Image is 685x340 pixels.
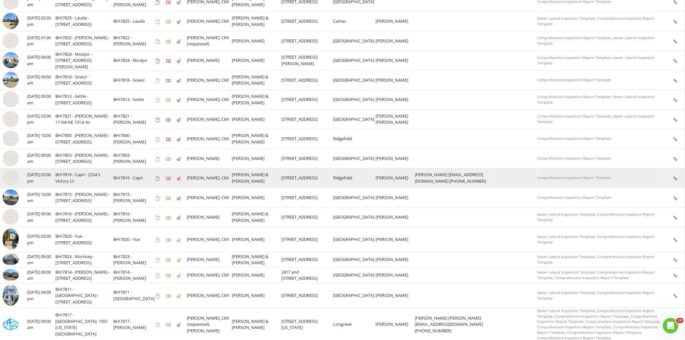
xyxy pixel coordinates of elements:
td: BHI7818 - Sowul [113,70,156,90]
td: [PERSON_NAME] [376,267,415,283]
td: BHI7813 - Settle [113,90,156,110]
td: [STREET_ADDRESS] [281,283,333,308]
td: [PERSON_NAME] [232,51,282,71]
td: [PERSON_NAME] [376,51,415,71]
td: [GEOGRAPHIC_DATA] [333,227,376,252]
td: [PERSON_NAME] [376,283,415,308]
img: streetview [3,189,19,206]
td: BHI7814 - [PERSON_NAME] [113,267,156,283]
td: [DATE] 09:00 am [27,252,55,267]
td: BHI7821 - [PERSON_NAME] - 11104 NE 131st Av [55,109,113,129]
iframe: Intercom live chat [663,318,679,334]
td: BHI7800 - [PERSON_NAME] - [STREET_ADDRESS] [55,129,113,149]
td: [PERSON_NAME] [232,227,282,252]
td: [PERSON_NAME] [376,168,415,188]
td: BHI7816 - [PERSON_NAME] [113,208,156,227]
img: streetview [3,209,19,225]
td: [DATE] 09:00 am [27,267,55,283]
td: [PERSON_NAME] [232,283,282,308]
td: BHI7820 - Yue [113,227,156,252]
td: BHI7803 - [PERSON_NAME] - [STREET_ADDRESS] [55,149,113,168]
td: BHI7813 - Settle - [STREET_ADDRESS] [55,90,113,110]
td: [PERSON_NAME] & [PERSON_NAME] [232,70,282,90]
td: [PERSON_NAME] [376,227,415,252]
td: [PERSON_NAME] [232,149,282,168]
td: [GEOGRAPHIC_DATA] [333,109,376,129]
td: [STREET_ADDRESS] [281,70,333,90]
td: [STREET_ADDRESS] [281,90,333,110]
td: [PERSON_NAME], CMI [187,129,232,149]
img: 9361536%2Fcover_photos%2FLlOJGRACaK7nQpxGlXTK%2Fsmall.jpg [3,318,19,331]
td: [PERSON_NAME] [232,188,282,208]
span: Comprehensive Inspection Report Template [537,77,611,82]
td: [DATE] 01:00 pm [27,31,55,51]
td: [PERSON_NAME], CMI [187,12,232,31]
td: [PERSON_NAME] & [PERSON_NAME] [232,168,282,188]
td: [PERSON_NAME] [376,70,415,90]
td: [GEOGRAPHIC_DATA] [333,283,376,308]
td: [PERSON_NAME] [376,208,415,227]
img: streetview [3,72,19,88]
img: streetview [3,91,19,108]
td: [PERSON_NAME] [376,12,415,31]
td: BHI7811 - [GEOGRAPHIC_DATA] [113,283,156,308]
td: BHI7811 - [GEOGRAPHIC_DATA] - [STREET_ADDRESS] [55,283,113,308]
td: [GEOGRAPHIC_DATA] [333,31,376,51]
td: [PERSON_NAME] & [PERSON_NAME] [232,90,282,110]
td: [PERSON_NAME], CMI (requested) [187,31,232,51]
td: [STREET_ADDRESS] [281,31,333,51]
td: [DATE] 04:00 pm [27,283,55,308]
td: [GEOGRAPHIC_DATA] [333,252,376,267]
td: BHI7822 - [PERSON_NAME] - [STREET_ADDRESS] [55,31,113,51]
td: BHI7815 - [PERSON_NAME] - [STREET_ADDRESS] [55,188,113,208]
span: Comprehensive Inspection Report Template, Sewer Lateral Inspection Template [537,94,655,105]
span: Comprehensive Inspection Report Template, Sewer Lateral Inspection Template [537,35,655,46]
td: BHI7823 - [PERSON_NAME] [113,252,156,267]
img: 9334354%2Fcover_photos%2FBYA9oOUItOA0F34dohVF%2Fsmall.jpg [3,269,19,281]
img: streetview [3,52,19,68]
td: [PERSON_NAME], CMI [187,70,232,90]
td: [DATE] 10:00 am [27,129,55,149]
td: [DATE] 09:00 am [27,51,55,71]
td: [STREET_ADDRESS] [281,129,333,149]
td: [GEOGRAPHIC_DATA] [333,90,376,110]
span: Comprehensive Inspection Report Template [537,175,611,180]
td: [PERSON_NAME] [232,267,282,283]
td: [PERSON_NAME], CMI [187,109,232,129]
td: [GEOGRAPHIC_DATA] [333,149,376,168]
span: 10 [676,318,684,323]
td: [STREET_ADDRESS] [281,168,333,188]
td: [DATE] 09:00 am [27,149,55,168]
td: [STREET_ADDRESS] [281,252,333,267]
td: [DATE] 02:00 pm [27,168,55,188]
td: BHI7824 - Mozipo [113,51,156,71]
td: [PERSON_NAME] [376,90,415,110]
span: Sewer Lateral Inspection Template, Comprehensive Inspection Report Template [537,254,655,265]
td: BHI7825 - Lauda - [STREET_ADDRESS] [55,12,113,31]
td: [PERSON_NAME] [187,208,232,227]
td: [PERSON_NAME] [376,31,415,51]
td: [DATE] 03:00 pm [27,109,55,129]
td: [DATE] 02:00 pm [27,12,55,31]
td: [PERSON_NAME] & [PERSON_NAME] [232,208,282,227]
td: [GEOGRAPHIC_DATA] [333,188,376,208]
span: Sewer Lateral Inspection Template, Comprehensive Inspection Report Template [537,212,655,222]
td: BHI7819 - Capri - 2234 S Victory Ct [55,168,113,188]
td: [PERSON_NAME] [232,31,282,51]
td: BHI7818 - Sowul - [STREET_ADDRESS] [55,70,113,90]
td: [PERSON_NAME] [376,188,415,208]
td: [GEOGRAPHIC_DATA] [333,208,376,227]
img: 9360472%2Fcover_photos%2FoQUtHIxOKu9Uw0xsBBKL%2Fsmall.jpg [3,229,19,250]
td: [STREET_ADDRESS] [281,188,333,208]
img: streetview [3,13,19,29]
img: streetview [3,130,19,147]
td: 2417 and [STREET_ADDRESS] [281,267,333,283]
td: [PERSON_NAME], CMI [187,283,232,308]
td: [STREET_ADDRESS][PERSON_NAME] [281,51,333,71]
img: streetview [3,111,19,127]
img: streetview [3,33,19,49]
td: [GEOGRAPHIC_DATA] [333,70,376,90]
td: [STREET_ADDRESS] [281,149,333,168]
td: BHI7800 - [PERSON_NAME] [113,129,156,149]
td: [DATE] 09:00 am [27,90,55,110]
